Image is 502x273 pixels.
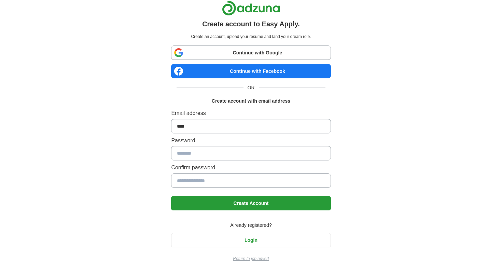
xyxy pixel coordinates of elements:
[172,34,329,40] p: Create an account, upload your resume and land your dream role.
[226,221,276,229] span: Already registered?
[222,0,280,16] img: Adzuna logo
[171,237,331,243] a: Login
[212,97,290,105] h1: Create account with email address
[171,163,331,172] label: Confirm password
[171,136,331,145] label: Password
[171,196,331,210] button: Create Account
[171,45,331,60] a: Continue with Google
[171,109,331,118] label: Email address
[171,233,331,247] button: Login
[171,64,331,78] a: Continue with Facebook
[202,18,300,29] h1: Create account to Easy Apply.
[243,84,259,91] span: OR
[171,256,331,262] a: Return to job advert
